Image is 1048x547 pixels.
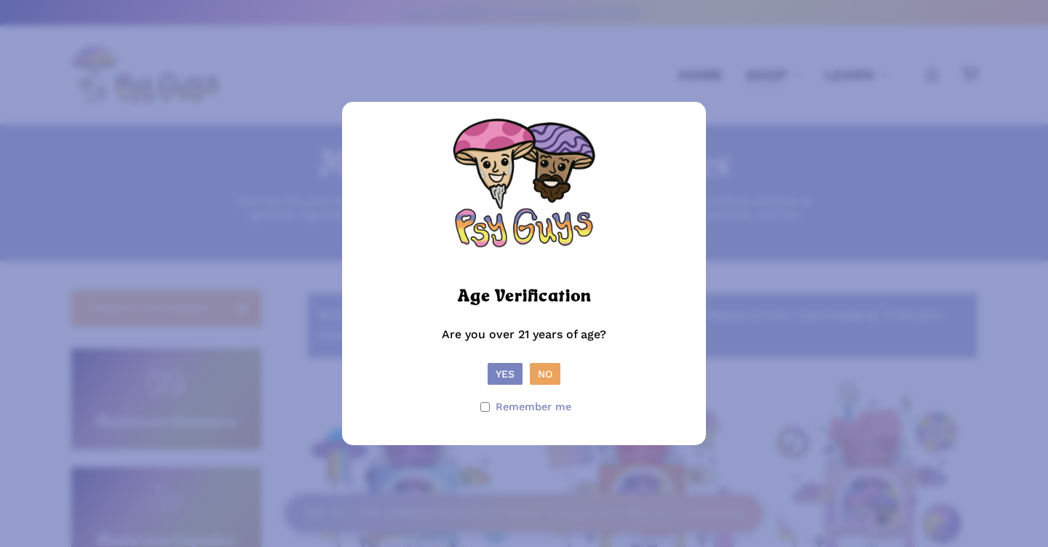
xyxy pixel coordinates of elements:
[357,324,691,363] p: Are you over 21 years of age?
[451,116,597,262] img: Psy Guys Logo
[530,363,560,385] button: No
[496,396,571,418] span: Remember me
[458,281,591,313] h2: Age Verification
[488,363,523,385] button: Yes
[480,402,490,412] input: Remember me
